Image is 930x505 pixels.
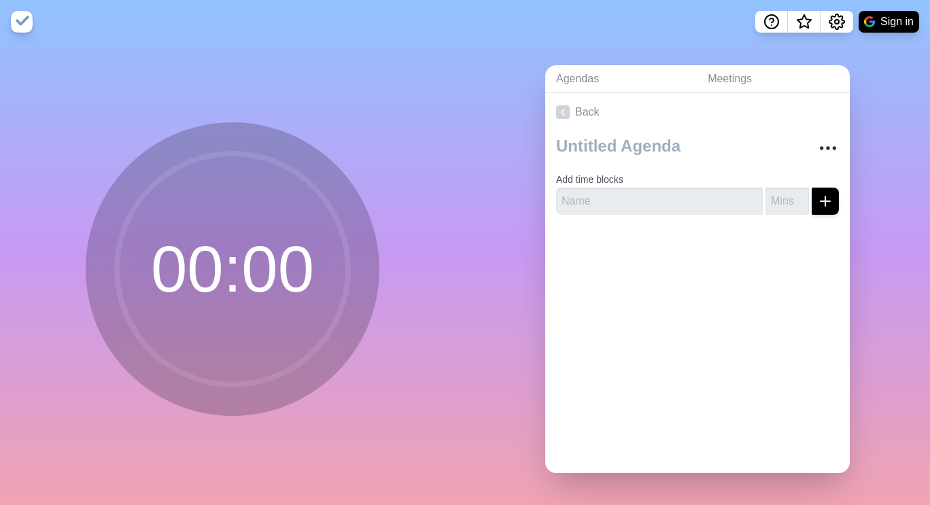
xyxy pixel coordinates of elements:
[864,16,875,27] img: google logo
[545,65,697,93] a: Agendas
[556,188,763,215] input: Name
[697,65,850,93] a: Meetings
[556,174,623,185] label: Add time blocks
[821,11,853,33] button: Settings
[859,11,919,33] button: Sign in
[814,135,842,162] button: More
[788,11,821,33] button: What’s new
[11,11,33,33] img: timeblocks logo
[545,93,850,131] a: Back
[765,188,809,215] input: Mins
[755,11,788,33] button: Help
